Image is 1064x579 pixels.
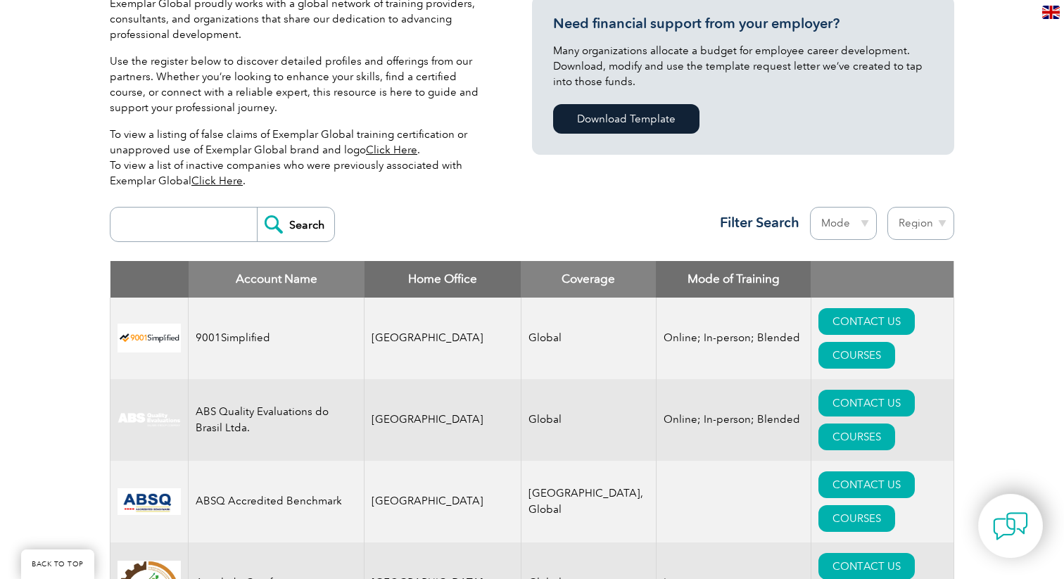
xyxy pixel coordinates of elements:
[189,261,365,298] th: Account Name: activate to sort column descending
[818,308,915,335] a: CONTACT US
[818,471,915,498] a: CONTACT US
[365,298,521,379] td: [GEOGRAPHIC_DATA]
[521,261,656,298] th: Coverage: activate to sort column ascending
[110,53,490,115] p: Use the register below to discover detailed profiles and offerings from our partners. Whether you...
[257,208,334,241] input: Search
[521,298,656,379] td: Global
[521,379,656,461] td: Global
[1042,6,1060,19] img: en
[818,505,895,532] a: COURSES
[656,379,811,461] td: Online; In-person; Blended
[365,261,521,298] th: Home Office: activate to sort column ascending
[189,461,365,542] td: ABSQ Accredited Benchmark
[189,298,365,379] td: 9001Simplified
[189,379,365,461] td: ABS Quality Evaluations do Brasil Ltda.
[656,261,811,298] th: Mode of Training: activate to sort column ascending
[818,342,895,369] a: COURSES
[811,261,954,298] th: : activate to sort column ascending
[365,461,521,542] td: [GEOGRAPHIC_DATA]
[553,15,933,32] h3: Need financial support from your employer?
[993,509,1028,544] img: contact-chat.png
[553,43,933,89] p: Many organizations allocate a budget for employee career development. Download, modify and use th...
[118,324,181,352] img: 37c9c059-616f-eb11-a812-002248153038-logo.png
[711,214,799,231] h3: Filter Search
[191,174,243,187] a: Click Here
[21,549,94,579] a: BACK TO TOP
[118,412,181,428] img: c92924ac-d9bc-ea11-a814-000d3a79823d-logo.jpg
[365,379,521,461] td: [GEOGRAPHIC_DATA]
[553,104,699,134] a: Download Template
[366,144,417,156] a: Click Here
[521,461,656,542] td: [GEOGRAPHIC_DATA], Global
[118,488,181,515] img: cc24547b-a6e0-e911-a812-000d3a795b83-logo.png
[818,390,915,416] a: CONTACT US
[656,298,811,379] td: Online; In-person; Blended
[818,424,895,450] a: COURSES
[110,127,490,189] p: To view a listing of false claims of Exemplar Global training certification or unapproved use of ...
